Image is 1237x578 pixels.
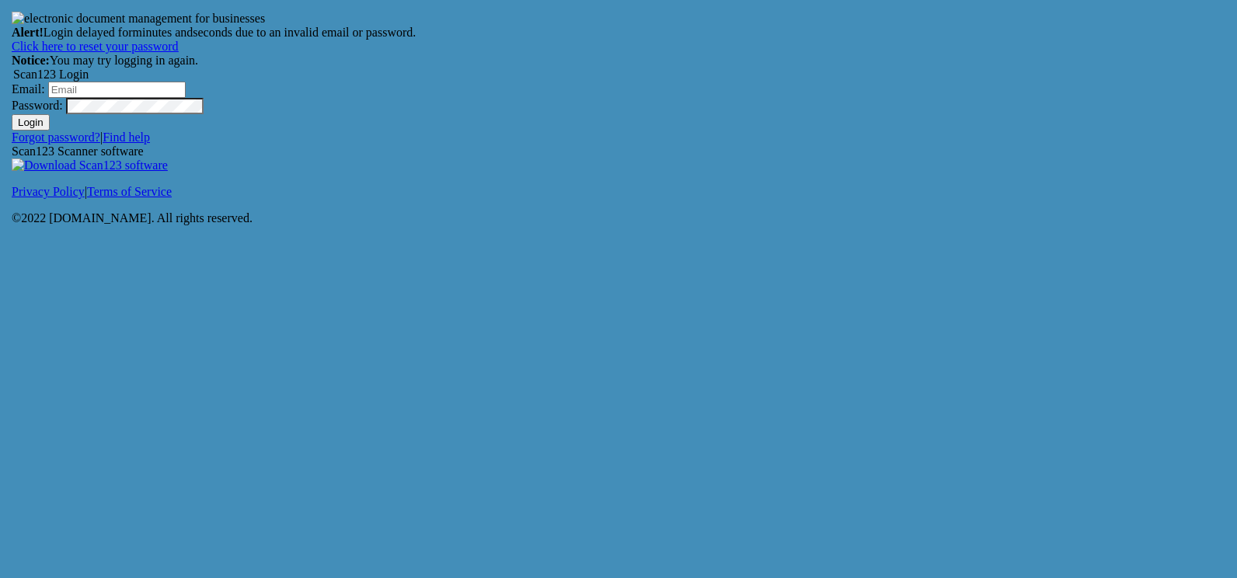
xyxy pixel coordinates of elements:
a: Forgot password? [12,131,100,144]
a: Click here to reset your password [12,40,179,53]
div: | [12,131,1225,144]
img: Download Scan123 software [12,158,168,172]
p: ©2022 [DOMAIN_NAME]. All rights reserved. [12,211,1225,225]
input: Email [48,82,186,98]
strong: Alert! [12,26,44,39]
img: electronic document management for businesses [12,12,265,26]
label: Password: [12,99,63,112]
a: Find help [103,131,150,144]
legend: Scan123 Login [12,68,1225,82]
strong: Notice: [12,54,50,67]
button: Login [12,114,50,131]
a: Privacy Policy [12,185,85,198]
div: Scan123 Scanner software [12,144,1225,172]
div: You may try logging in again. [12,54,1225,68]
div: Login delayed for minutes and seconds due to an invalid email or password. [12,26,1225,54]
label: Email: [12,82,45,96]
p: | [12,185,1225,199]
a: Terms of Service [87,185,172,198]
